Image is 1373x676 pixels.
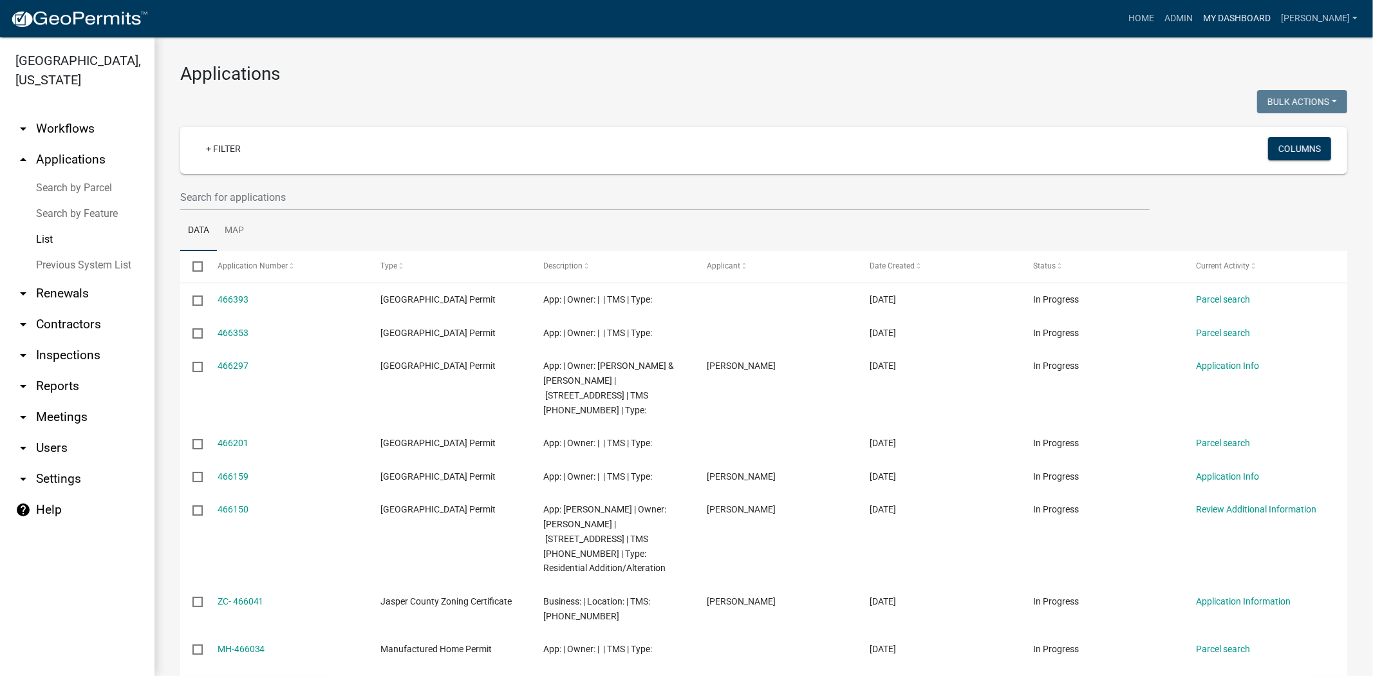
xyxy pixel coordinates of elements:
a: 466393 [218,294,248,305]
a: 466353 [218,328,248,338]
span: Status [1033,261,1056,270]
a: Parcel search [1197,644,1251,654]
a: Data [180,211,217,252]
a: Parcel search [1197,438,1251,448]
i: arrow_drop_down [15,348,31,363]
a: 466150 [218,504,248,514]
span: In Progress [1033,471,1079,482]
span: 08/19/2025 [870,471,897,482]
span: App: | Owner: GARVIN ROGER & LYDA LAVERNE | 9387 GRAYS HWY | TMS 060-00-01-019 | Type: [544,361,675,415]
datatable-header-cell: Applicant [695,251,858,282]
span: In Progress [1033,504,1079,514]
span: In Progress [1033,644,1079,654]
span: Applicant [707,261,740,270]
h3: Applications [180,63,1347,85]
button: Bulk Actions [1257,90,1347,113]
a: 466201 [218,438,248,448]
a: ZC- 466041 [218,596,264,606]
span: In Progress [1033,596,1079,606]
i: arrow_drop_up [15,152,31,167]
i: arrow_drop_down [15,440,31,456]
a: Admin [1159,6,1198,31]
datatable-header-cell: Type [368,251,532,282]
datatable-header-cell: Select [180,251,205,282]
span: In Progress [1033,294,1079,305]
span: Date Created [870,261,915,270]
input: Search for applications [180,184,1150,211]
span: Jasper County Building Permit [380,361,496,371]
i: arrow_drop_down [15,409,31,425]
span: In Progress [1033,438,1079,448]
span: Jasper County Building Permit [380,328,496,338]
a: Application Info [1197,471,1260,482]
i: arrow_drop_down [15,286,31,301]
span: 08/19/2025 [870,596,897,606]
datatable-header-cell: Description [531,251,695,282]
button: Columns [1268,137,1331,160]
i: arrow_drop_down [15,471,31,487]
a: Home [1123,6,1159,31]
span: Description [544,261,583,270]
span: Jasper County Building Permit [380,294,496,305]
span: App: | Owner: | | TMS | Type: [544,644,653,654]
i: help [15,502,31,518]
span: Lorrie Tauber [707,596,776,606]
a: 466297 [218,361,248,371]
a: + Filter [196,137,251,160]
a: Map [217,211,252,252]
span: App: | Owner: | | TMS | Type: [544,294,653,305]
a: Parcel search [1197,328,1251,338]
span: 08/19/2025 [870,644,897,654]
a: [PERSON_NAME] [1276,6,1363,31]
span: Gerald A Neal [707,361,776,371]
span: In Progress [1033,328,1079,338]
a: Application Information [1197,596,1291,606]
span: Business: | Location: | TMS: 067-01-00-051 [544,596,651,621]
i: arrow_drop_down [15,121,31,136]
span: In Progress [1033,361,1079,371]
span: 08/19/2025 [870,504,897,514]
span: Wrenshad Anderson [707,504,776,514]
span: App: | Owner: | | TMS | Type: [544,471,653,482]
datatable-header-cell: Status [1021,251,1184,282]
datatable-header-cell: Current Activity [1184,251,1347,282]
span: App: | Owner: | | TMS | Type: [544,438,653,448]
span: Jasper County Building Permit [380,504,496,514]
span: Manufactured Home Permit [380,644,492,654]
i: arrow_drop_down [15,317,31,332]
span: 08/19/2025 [870,328,897,338]
span: 08/19/2025 [870,438,897,448]
span: Application Number [218,261,288,270]
span: App: | Owner: | | TMS | Type: [544,328,653,338]
a: MH-466034 [218,644,265,654]
a: My Dashboard [1198,6,1276,31]
span: Jasper County Building Permit [380,438,496,448]
span: 08/19/2025 [870,294,897,305]
a: Application Info [1197,361,1260,371]
a: Parcel search [1197,294,1251,305]
span: Jasper County Zoning Certificate [380,596,512,606]
datatable-header-cell: Date Created [857,251,1021,282]
datatable-header-cell: Application Number [205,251,368,282]
span: sarahi [707,471,776,482]
i: arrow_drop_down [15,379,31,394]
span: Type [380,261,397,270]
a: 466159 [218,471,248,482]
span: Jasper County Building Permit [380,471,496,482]
a: Review Additional Information [1197,504,1317,514]
span: Current Activity [1197,261,1250,270]
span: App: Wrenshad Anderson | Owner: BRIGHT OLIVER | 3948 BEES CREEK RD | TMS 063-41-04-005 | Type: Re... [544,504,667,573]
span: 08/19/2025 [870,361,897,371]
